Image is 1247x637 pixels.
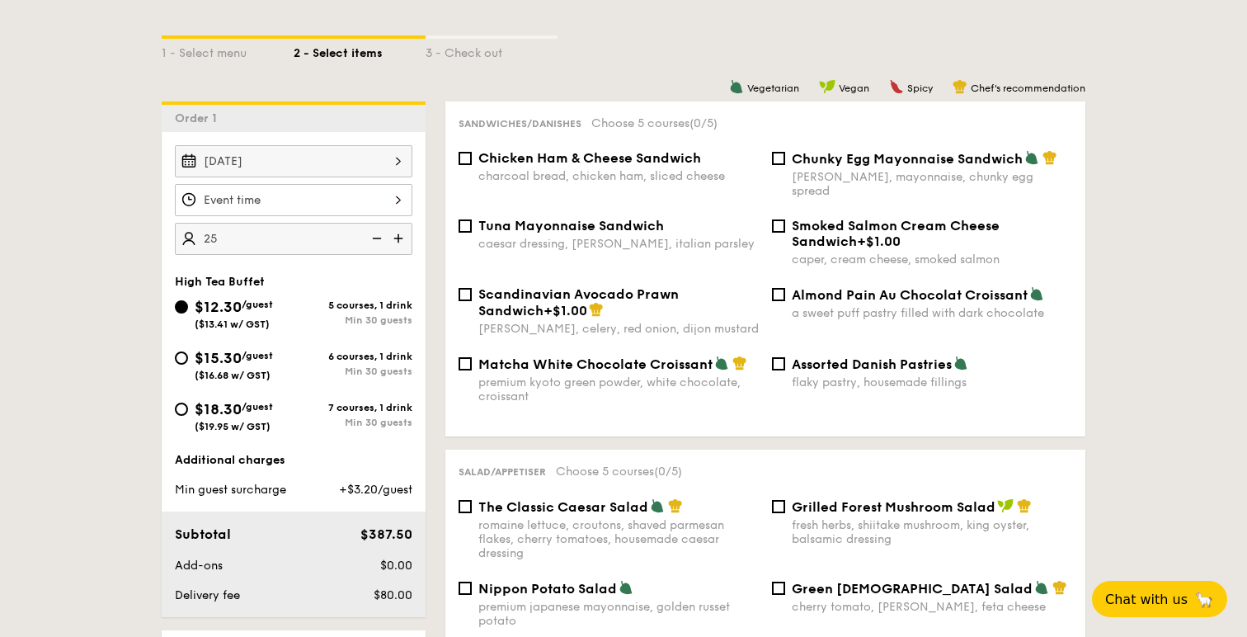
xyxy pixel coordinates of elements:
[654,465,682,479] span: (0/5)
[619,580,633,595] img: icon-vegetarian.fe4039eb.svg
[294,402,412,413] div: 7 courses, 1 drink
[792,252,1072,267] div: caper, cream cheese, smoked salmon
[175,483,286,497] span: Min guest surcharge
[478,581,617,597] span: Nippon Potato Salad
[242,350,273,361] span: /guest
[339,483,412,497] span: +$3.20/guest
[175,352,188,365] input: $15.30/guest($16.68 w/ GST)6 courses, 1 drinkMin 30 guests
[792,306,1072,320] div: a sweet puff pastry filled with dark chocolate
[792,170,1072,198] div: [PERSON_NAME], mayonnaise, chunky egg spread
[175,275,265,289] span: High Tea Buffet
[294,417,412,428] div: Min 30 guests
[195,349,242,367] span: $15.30
[971,83,1085,94] span: Chef's recommendation
[556,465,682,479] span: Choose 5 courses
[478,356,713,372] span: Matcha White Chocolate Croissant
[772,152,785,165] input: Chunky Egg Mayonnaise Sandwich[PERSON_NAME], mayonnaise, chunky egg spread
[729,79,744,94] img: icon-vegetarian.fe4039eb.svg
[772,500,785,513] input: Grilled Forest Mushroom Saladfresh herbs, shiitake mushroom, king oyster, balsamic dressing
[772,288,785,301] input: Almond Pain Au Chocolat Croissanta sweet puff pastry filled with dark chocolate
[175,145,412,177] input: Event date
[175,588,240,602] span: Delivery fee
[175,223,412,255] input: Number of guests
[747,83,799,94] span: Vegetarian
[195,298,242,316] span: $12.30
[294,314,412,326] div: Min 30 guests
[175,403,188,416] input: $18.30/guest($19.95 w/ GST)7 courses, 1 drinkMin 30 guests
[953,79,967,94] img: icon-chef-hat.a58ddaea.svg
[459,357,472,370] input: Matcha White Chocolate Croissantpremium kyoto green powder, white chocolate, croissant
[1194,590,1214,609] span: 🦙
[195,400,242,418] span: $18.30
[175,300,188,314] input: $12.30/guest($13.41 w/ GST)5 courses, 1 drinkMin 30 guests
[668,498,683,513] img: icon-chef-hat.a58ddaea.svg
[792,287,1028,303] span: Almond Pain Au Chocolat Croissant
[1105,592,1188,607] span: Chat with us
[175,452,412,469] div: Additional charges
[772,219,785,233] input: Smoked Salmon Cream Cheese Sandwich+$1.00caper, cream cheese, smoked salmon
[426,39,558,62] div: 3 - Check out
[1092,581,1227,617] button: Chat with us🦙
[459,582,472,595] input: Nippon Potato Saladpremium japanese mayonnaise, golden russet potato
[195,421,271,432] span: ($19.95 w/ GST)
[792,581,1033,597] span: Green [DEMOGRAPHIC_DATA] Salad
[388,223,412,254] img: icon-add.58712e84.svg
[889,79,904,94] img: icon-spicy.37a8142b.svg
[294,366,412,377] div: Min 30 guests
[478,218,664,234] span: Tuna Mayonnaise Sandwich
[907,83,933,94] span: Spicy
[195,318,270,330] span: ($13.41 w/ GST)
[242,299,273,310] span: /guest
[544,303,587,318] span: +$1.00
[589,302,604,317] img: icon-chef-hat.a58ddaea.svg
[478,600,759,628] div: premium japanese mayonnaise, golden russet potato
[792,356,952,372] span: Assorted Danish Pastries
[478,375,759,403] div: premium kyoto green powder, white chocolate, croissant
[294,300,412,311] div: 5 courses, 1 drink
[363,223,388,254] img: icon-reduce.1d2dbef1.svg
[478,237,759,251] div: caesar dressing, [PERSON_NAME], italian parsley
[792,375,1072,389] div: flaky pastry, housemade fillings
[478,286,679,318] span: Scandinavian Avocado Prawn Sandwich
[478,322,759,336] div: [PERSON_NAME], celery, red onion, dijon mustard
[294,39,426,62] div: 2 - Select items
[360,526,412,542] span: $387.50
[772,582,785,595] input: Green [DEMOGRAPHIC_DATA] Saladcherry tomato, [PERSON_NAME], feta cheese
[459,219,472,233] input: Tuna Mayonnaise Sandwichcaesar dressing, [PERSON_NAME], italian parsley
[1034,580,1049,595] img: icon-vegetarian.fe4039eb.svg
[459,118,581,130] span: Sandwiches/Danishes
[195,370,271,381] span: ($16.68 w/ GST)
[1029,286,1044,301] img: icon-vegetarian.fe4039eb.svg
[1017,498,1032,513] img: icon-chef-hat.a58ddaea.svg
[1024,150,1039,165] img: icon-vegetarian.fe4039eb.svg
[953,356,968,370] img: icon-vegetarian.fe4039eb.svg
[459,288,472,301] input: Scandinavian Avocado Prawn Sandwich+$1.00[PERSON_NAME], celery, red onion, dijon mustard
[478,518,759,560] div: romaine lettuce, croutons, shaved parmesan flakes, cherry tomatoes, housemade caesar dressing
[792,499,995,515] span: Grilled Forest Mushroom Salad
[1042,150,1057,165] img: icon-chef-hat.a58ddaea.svg
[175,526,231,542] span: Subtotal
[997,498,1014,513] img: icon-vegan.f8ff3823.svg
[478,150,701,166] span: Chicken Ham & Cheese Sandwich
[792,218,1000,249] span: Smoked Salmon Cream Cheese Sandwich
[772,357,785,370] input: Assorted Danish Pastriesflaky pastry, housemade fillings
[689,116,718,130] span: (0/5)
[839,83,869,94] span: Vegan
[294,351,412,362] div: 6 courses, 1 drink
[162,39,294,62] div: 1 - Select menu
[459,152,472,165] input: Chicken Ham & Cheese Sandwichcharcoal bread, chicken ham, sliced cheese
[380,559,412,573] span: $0.00
[792,518,1072,546] div: fresh herbs, shiitake mushroom, king oyster, balsamic dressing
[175,111,224,125] span: Order 1
[478,169,759,183] div: charcoal bread, chicken ham, sliced cheese
[242,401,273,413] span: /guest
[714,356,729,370] img: icon-vegetarian.fe4039eb.svg
[175,184,412,216] input: Event time
[1052,580,1067,595] img: icon-chef-hat.a58ddaea.svg
[459,466,546,478] span: Salad/Appetiser
[591,116,718,130] span: Choose 5 courses
[857,234,901,249] span: +$1.00
[792,151,1023,167] span: Chunky Egg Mayonnaise Sandwich
[374,588,412,602] span: $80.00
[650,498,665,513] img: icon-vegetarian.fe4039eb.svg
